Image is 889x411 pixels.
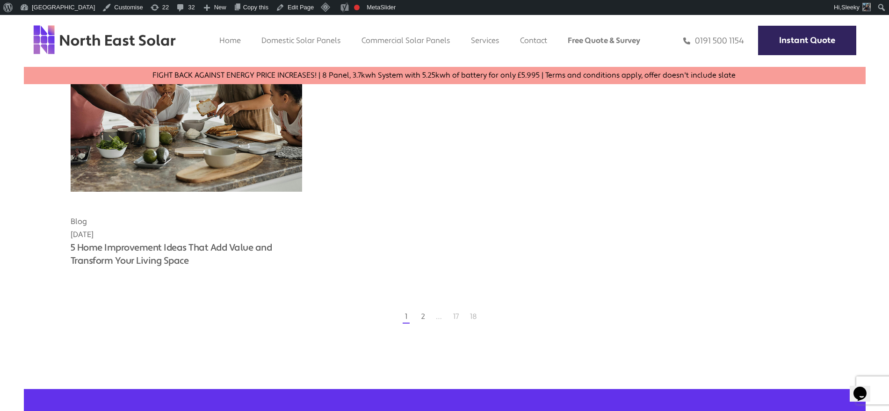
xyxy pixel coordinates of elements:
[33,24,176,55] img: north east solar logo
[683,36,744,46] a: 0191 500 1154
[71,228,302,241] h4: [DATE]
[471,36,499,45] a: Services
[403,310,410,324] span: 1
[361,36,450,45] a: Commercial Solar Panels
[453,312,459,321] a: 17
[850,374,880,402] iframe: chat widget
[71,206,302,228] p: Blog
[568,36,640,45] a: Free Quote & Survey
[436,312,442,321] span: …
[219,36,241,45] a: Home
[71,241,302,267] h3: 5 Home Improvement Ideas That Add Value and Transform Your Living Space
[261,36,341,45] a: Domestic Solar Panels
[683,36,690,46] img: phone icon
[470,312,477,321] a: 18
[421,312,425,321] a: 2
[354,5,360,10] div: Focus keyphrase not set
[758,26,856,55] a: Instant Quote
[841,4,860,11] span: Sleeky
[520,36,547,45] a: Contact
